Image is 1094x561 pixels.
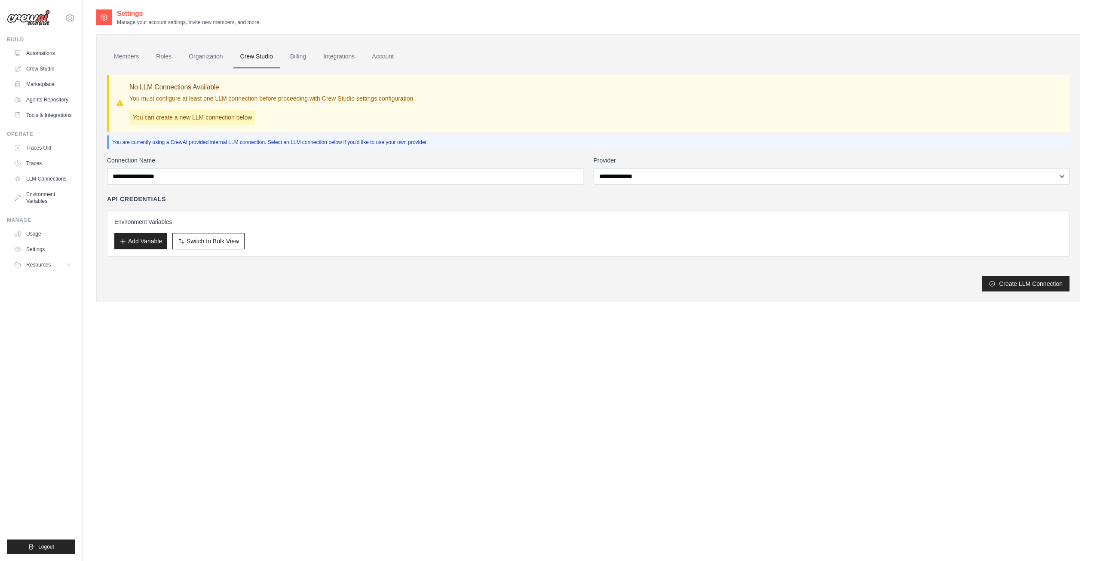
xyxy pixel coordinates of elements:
span: Logout [38,543,54,550]
a: Traces [10,156,75,170]
a: Members [107,45,146,68]
button: Switch to Bulk View [172,233,245,249]
p: You can create a new LLM connection below [129,110,255,125]
a: Automations [10,46,75,60]
a: Billing [283,45,313,68]
div: Operate [7,131,75,138]
a: Marketplace [10,77,75,91]
a: Traces Old [10,141,75,155]
h4: API Credentials [107,195,166,203]
a: Integrations [316,45,362,68]
button: Logout [7,540,75,554]
p: Manage your account settings, invite new members, and more. [117,19,260,26]
a: Usage [10,227,75,241]
h3: No LLM Connections Available [129,82,415,92]
button: Resources [10,258,75,272]
a: Roles [149,45,178,68]
span: Resources [26,261,51,268]
a: Crew Studio [233,45,280,68]
a: Crew Studio [10,62,75,76]
span: Switch to Bulk View [187,237,239,245]
img: Logo [7,10,50,26]
a: Tools & Integrations [10,108,75,122]
a: Settings [10,242,75,256]
a: LLM Connections [10,172,75,186]
a: Organization [182,45,230,68]
h3: Environment Variables [114,218,1062,226]
p: You must configure at least one LLM connection before proceeding with Crew Studio settings config... [129,94,415,103]
a: Agents Repository [10,93,75,107]
p: You are currently using a CrewAI provided internal LLM connection. Select an LLM connection below... [112,139,1066,146]
label: Connection Name [107,156,583,165]
button: Add Variable [114,233,167,249]
div: Build [7,36,75,43]
label: Provider [594,156,1070,165]
a: Environment Variables [10,187,75,208]
div: Manage [7,217,75,224]
button: Create LLM Connection [982,276,1069,291]
a: Account [365,45,401,68]
h2: Settings [117,9,260,19]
